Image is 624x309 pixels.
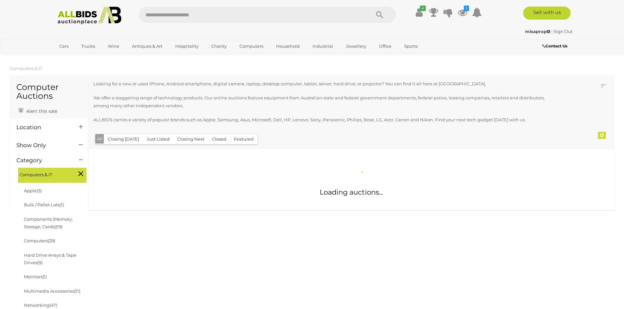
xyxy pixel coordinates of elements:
button: Search [363,7,396,23]
a: Antiques & Art [128,41,167,52]
p: Looking for a new or used iPhone, Android smartphone, digital camera, laptop, desktop computer, t... [93,80,561,88]
h4: Show Only [16,142,69,148]
button: All [95,134,104,144]
a: Hospitality [171,41,203,52]
a: Sports [400,41,422,52]
a: Hard Drive Arrays & Tape Drives(9) [24,252,76,265]
a: [GEOGRAPHIC_DATA] [55,52,110,62]
div: 0 [598,132,606,139]
button: Closed [208,134,230,144]
a: Office [375,41,396,52]
span: Alert this sale [25,108,57,114]
span: (19) [56,224,63,229]
span: Computers & IT [20,169,69,179]
a: 3 [458,7,467,18]
h4: Category [16,157,69,163]
a: Networking(47) [24,302,57,308]
p: ALLBIDS carries a variety of popular brands such as Apple, Samsung, Asus, Microsoft, Dell, HP, Le... [93,116,561,124]
a: Computers(29) [24,238,55,243]
span: (11) [74,288,80,294]
button: Featured [230,134,257,144]
a: Multimedia Accessories(11) [24,288,80,294]
span: (29) [48,238,55,243]
a: Trucks [77,41,99,52]
a: Charity [207,41,231,52]
a: Cars [55,41,73,52]
b: Contact Us [542,43,567,48]
a: Monitors(1) [24,274,47,279]
span: (1) [60,202,64,207]
p: We offer a staggering range of technology products. Our online auctions feature equipment from Au... [93,94,561,110]
a: Jewellery [342,41,370,52]
a: Alert this sale [16,106,59,115]
a: misaprop [525,29,551,34]
a: Bulk / Pallet Lots(1) [24,202,64,207]
h4: Location [16,124,69,130]
a: Sign Out [554,29,573,34]
a: Computers & IT [10,66,42,71]
a: Computers [235,41,268,52]
a: Components (Memory, Storage, Cards)(19) [24,216,73,229]
button: Closing Next [173,134,208,144]
span: (3) [37,188,42,193]
a: Sell with us [523,7,571,20]
a: Contact Us [542,43,569,50]
img: Allbids.com.au [54,7,125,25]
a: Apple(3) [24,188,42,193]
span: | [551,29,553,34]
a: Industrial [308,41,337,52]
strong: misaprop [525,29,550,34]
button: Just Listed [143,134,174,144]
a: Wine [104,41,123,52]
a: ✔ [414,7,424,18]
span: (9) [37,260,43,265]
button: Closing [DATE] [104,134,143,144]
span: Loading auctions... [320,188,383,196]
a: Household [272,41,304,52]
span: (1) [43,274,47,279]
i: ✔ [420,6,426,11]
span: (47) [49,302,57,308]
i: 3 [464,6,469,11]
h1: Computer Auctions [16,83,82,101]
